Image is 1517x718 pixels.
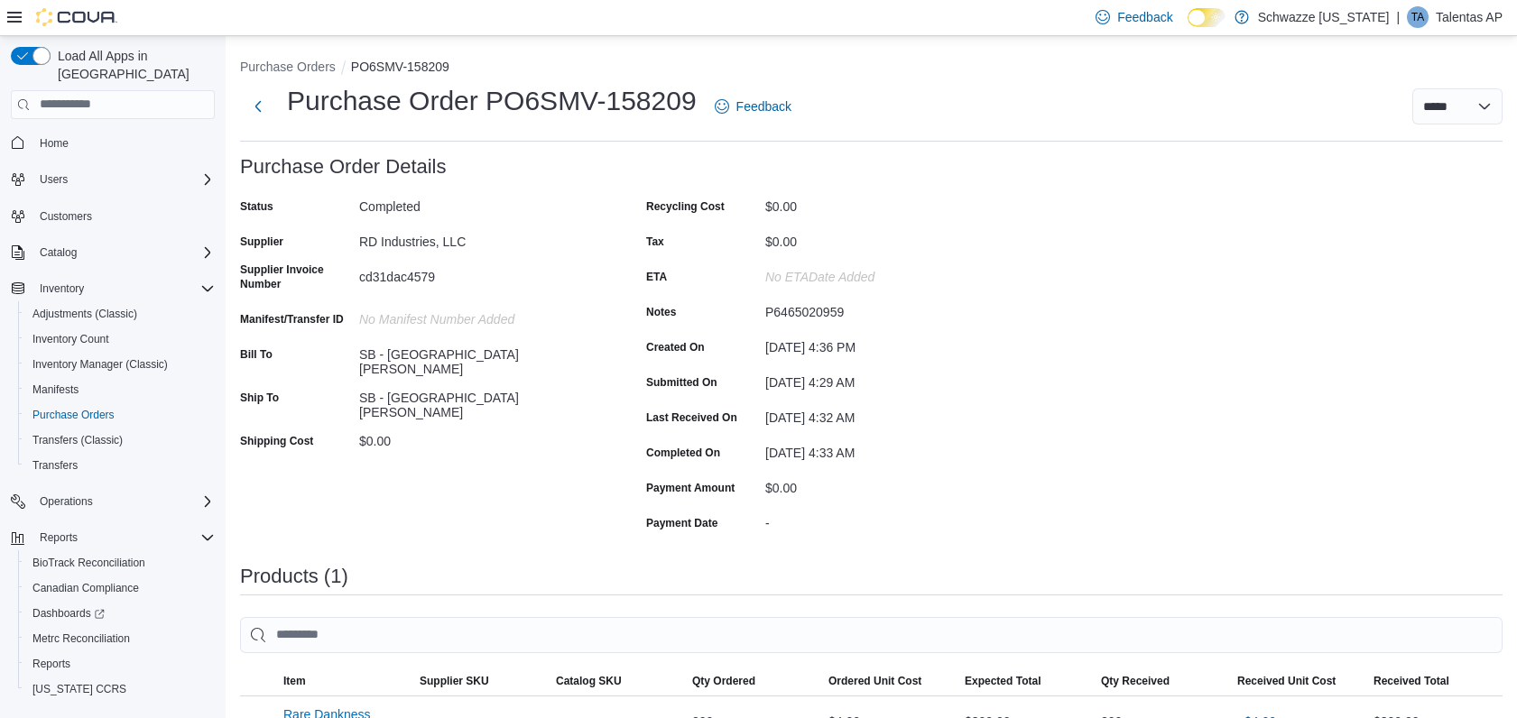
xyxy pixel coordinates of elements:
[240,434,313,448] label: Shipping Cost
[32,307,137,321] span: Adjustments (Classic)
[40,209,92,224] span: Customers
[1374,674,1449,688] span: Received Total
[765,509,1007,530] div: -
[32,491,215,512] span: Operations
[18,377,222,402] button: Manifests
[359,340,601,376] div: SB - [GEOGRAPHIC_DATA][PERSON_NAME]
[32,631,130,646] span: Metrc Reconciliation
[25,404,122,426] a: Purchase Orders
[32,332,109,346] span: Inventory Count
[32,682,126,696] span: [US_STATE] CCRS
[40,494,93,509] span: Operations
[18,352,222,377] button: Inventory Manager (Classic)
[18,677,222,702] button: [US_STATE] CCRS
[25,678,215,700] span: Washington CCRS
[25,328,116,350] a: Inventory Count
[18,550,222,575] button: BioTrack Reconciliation
[40,281,84,296] span: Inventory
[359,305,601,327] div: No Manifest Number added
[287,83,697,119] h1: Purchase Order PO6SMV-158209
[736,97,791,115] span: Feedback
[32,132,215,154] span: Home
[4,489,222,514] button: Operations
[32,357,168,372] span: Inventory Manager (Classic)
[25,303,215,325] span: Adjustments (Classic)
[240,235,283,249] label: Supplier
[32,581,139,595] span: Canadian Compliance
[957,667,1094,695] button: Expected Total
[25,379,215,400] span: Manifests
[32,206,99,227] a: Customers
[646,481,735,495] label: Payment Amount
[965,674,1041,688] span: Expected Total
[25,577,215,599] span: Canadian Compliance
[1407,6,1429,28] div: Talentas AP
[1117,8,1172,26] span: Feedback
[18,453,222,478] button: Transfers
[32,205,215,227] span: Customers
[32,527,85,548] button: Reports
[240,60,336,74] button: Purchase Orders
[646,516,717,530] label: Payment Date
[1396,6,1400,28] p: |
[765,403,1007,425] div: [DATE] 4:32 AM
[25,328,215,350] span: Inventory Count
[708,88,799,124] a: Feedback
[765,438,1007,460] div: [DATE] 4:33 AM
[40,136,69,151] span: Home
[25,678,134,700] a: [US_STATE] CCRS
[276,667,412,695] button: Item
[25,404,215,426] span: Purchase Orders
[240,391,279,405] label: Ship To
[4,203,222,229] button: Customers
[25,603,215,624] span: Dashboards
[25,455,85,476] a: Transfers
[4,525,222,550] button: Reports
[240,156,447,178] h3: Purchase Order Details
[4,130,222,156] button: Home
[32,606,105,621] span: Dashboards
[40,172,68,187] span: Users
[32,278,215,299] span: Inventory
[359,262,601,284] div: cd31dac4579
[765,262,1007,284] div: No ETADate added
[32,382,79,397] span: Manifests
[1258,6,1390,28] p: Schwazze [US_STATE]
[1230,667,1366,695] button: Received Unit Cost
[240,312,344,327] label: Manifest/Transfer ID
[646,270,667,284] label: ETA
[32,278,91,299] button: Inventory
[240,262,352,291] label: Supplier Invoice Number
[1188,27,1189,28] span: Dark Mode
[240,566,348,587] h3: Products (1)
[32,433,123,447] span: Transfers (Classic)
[25,354,215,375] span: Inventory Manager (Classic)
[32,657,70,671] span: Reports
[646,235,664,249] label: Tax
[40,245,77,260] span: Catalog
[32,458,78,473] span: Transfers
[18,575,222,601] button: Canadian Compliance
[828,674,921,688] span: Ordered Unit Cost
[1366,667,1503,695] button: Received Total
[1094,667,1230,695] button: Qty Received
[765,192,1007,214] div: $0.00
[646,375,717,390] label: Submitted On
[1411,6,1424,28] span: TA
[18,428,222,453] button: Transfers (Classic)
[18,601,222,626] a: Dashboards
[646,305,676,319] label: Notes
[646,199,725,214] label: Recycling Cost
[32,556,145,570] span: BioTrack Reconciliation
[25,603,112,624] a: Dashboards
[692,674,755,688] span: Qty Ordered
[32,169,75,190] button: Users
[1188,8,1226,27] input: Dark Mode
[18,626,222,651] button: Metrc Reconciliation
[646,410,737,425] label: Last Received On
[240,199,273,214] label: Status
[25,429,215,451] span: Transfers (Classic)
[4,167,222,192] button: Users
[4,240,222,265] button: Catalog
[283,674,306,688] span: Item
